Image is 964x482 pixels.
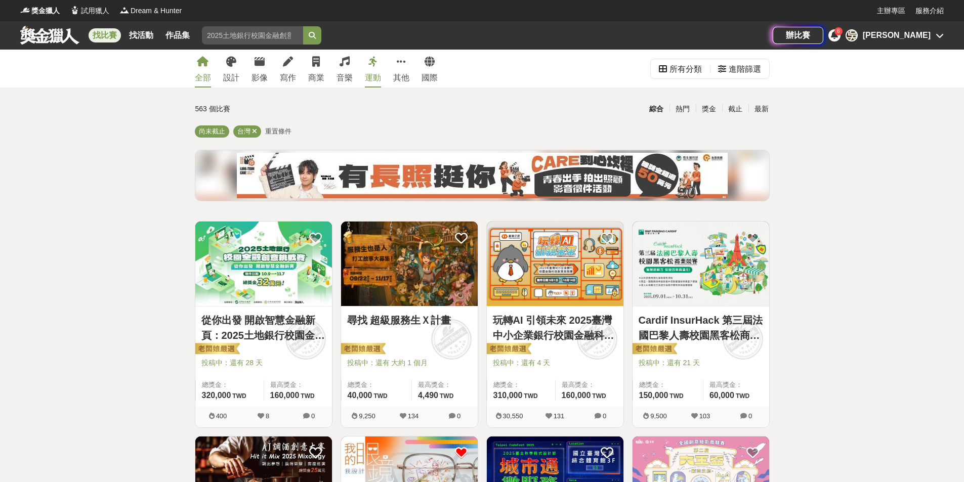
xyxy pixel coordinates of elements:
span: 最高獎金： [709,380,763,390]
div: 寫作 [280,72,296,84]
span: Dream & Hunter [131,6,182,16]
span: 134 [408,412,419,420]
img: 老闆娘嚴選 [339,342,386,357]
a: 設計 [223,50,239,87]
span: 總獎金： [493,380,549,390]
div: 進階篩選 [729,59,761,79]
span: TWD [232,392,246,400]
span: 投稿中：還有 21 天 [639,358,763,368]
a: Logo試用獵人 [70,6,109,16]
a: 全部 [195,50,211,87]
span: 0 [748,412,752,420]
span: 40,000 [348,391,372,400]
div: 國際 [422,72,438,84]
span: 160,000 [270,391,300,400]
span: 0 [457,412,460,420]
a: 服務介紹 [915,6,944,16]
a: 音樂 [337,50,353,87]
img: Logo [119,5,130,15]
div: 綜合 [643,100,669,118]
img: Cover Image [195,222,332,306]
span: 0 [311,412,315,420]
span: 最高獎金： [270,380,326,390]
span: 總獎金： [348,380,405,390]
a: 玩轉AI 引領未來 2025臺灣中小企業銀行校園金融科技創意挑戰賽 [493,313,617,343]
a: 主辦專區 [877,6,905,16]
span: TWD [592,392,606,400]
span: 4,490 [418,391,438,400]
a: 影像 [252,50,268,87]
div: 563 個比賽 [195,100,386,118]
a: 國際 [422,50,438,87]
span: 重置條件 [265,127,291,135]
img: 老闆娘嚴選 [631,342,677,357]
span: 131 [554,412,565,420]
span: 103 [699,412,710,420]
span: 尚未截止 [199,127,225,135]
span: 160,000 [562,391,591,400]
span: 30,550 [503,412,523,420]
span: TWD [301,392,314,400]
img: 老闆娘嚴選 [193,342,240,357]
span: 9,500 [650,412,667,420]
a: Cover Image [633,222,769,306]
span: TWD [373,392,387,400]
span: 60,000 [709,391,734,400]
div: [PERSON_NAME] [863,29,931,41]
a: Cover Image [341,222,478,306]
span: 320,000 [202,391,231,400]
span: 試用獵人 [81,6,109,16]
a: 從你出發 開啟智慧金融新頁：2025土地銀行校園金融創意挑戰賽 [201,313,326,343]
div: 設計 [223,72,239,84]
div: 音樂 [337,72,353,84]
div: 截止 [722,100,748,118]
a: 商業 [308,50,324,87]
img: Cover Image [487,222,623,306]
span: TWD [669,392,683,400]
span: 總獎金： [639,380,697,390]
span: 台灣 [237,127,250,135]
a: 運動 [365,50,381,87]
a: Logo獎金獵人 [20,6,60,16]
img: Cover Image [633,222,769,306]
div: 商業 [308,72,324,84]
img: Logo [70,5,80,15]
a: LogoDream & Hunter [119,6,182,16]
a: 作品集 [161,28,194,42]
span: 獎金獵人 [31,6,60,16]
img: Logo [20,5,30,15]
span: 8 [266,412,269,420]
span: 400 [216,412,227,420]
span: 總獎金： [202,380,258,390]
a: 尋找 超級服務生Ｘ計畫 [347,313,472,328]
a: 辦比賽 [773,27,823,44]
a: Cover Image [195,222,332,306]
div: 最新 [748,100,775,118]
div: 其他 [393,72,409,84]
div: 全部 [195,72,211,84]
span: 0 [603,412,606,420]
span: 最高獎金： [562,380,617,390]
div: 影像 [252,72,268,84]
img: Cover Image [341,222,478,306]
img: 老闆娘嚴選 [485,342,531,357]
span: 投稿中：還有 4 天 [493,358,617,368]
div: 熱門 [669,100,696,118]
span: 310,000 [493,391,523,400]
span: 9,250 [359,412,375,420]
a: 找比賽 [89,28,121,42]
a: 寫作 [280,50,296,87]
span: 投稿中：還有 大約 1 個月 [347,358,472,368]
a: Cover Image [487,222,623,306]
span: 6 [837,28,840,34]
span: 投稿中：還有 28 天 [201,358,326,368]
div: 運動 [365,72,381,84]
input: 2025土地銀行校園金融創意挑戰賽：從你出發 開啟智慧金融新頁 [202,26,303,45]
a: 其他 [393,50,409,87]
span: TWD [736,392,749,400]
div: 獎金 [696,100,722,118]
img: f7c855b4-d01c-467d-b383-4c0caabe547d.jpg [237,153,728,198]
span: TWD [524,392,537,400]
span: 最高獎金： [418,380,472,390]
